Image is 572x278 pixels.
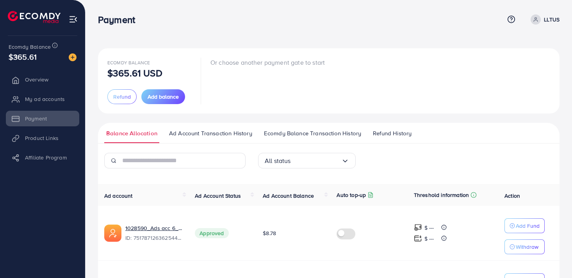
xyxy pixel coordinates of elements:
p: Auto top-up [337,190,366,200]
span: $8.78 [263,229,276,237]
button: Withdraw [504,239,545,254]
span: Ecomdy Balance [9,43,51,51]
span: Add balance [148,93,179,101]
span: $365.61 [9,51,37,62]
img: top-up amount [414,234,422,243]
img: logo [8,11,61,23]
span: Balance Allocation [106,129,157,138]
p: Or choose another payment gate to start [210,58,325,67]
button: Add Fund [504,218,545,233]
span: Ad Account Status [195,192,241,200]
span: Ad Account Balance [263,192,314,200]
span: Action [504,192,520,200]
span: ID: 7517871263625445383 [125,234,182,242]
span: Refund [113,93,131,101]
span: Approved [195,228,228,238]
a: LLTUS [527,14,560,25]
span: All status [265,155,291,167]
p: $ --- [424,223,434,232]
span: Ad Account Transaction History [169,129,252,138]
button: Add balance [141,89,185,104]
p: Add Fund [516,221,540,230]
div: Search for option [258,153,356,168]
img: image [69,53,77,61]
p: $365.61 USD [107,68,162,78]
div: <span class='underline'>1028590_Ads acc 6_1750390915755</span></br>7517871263625445383 [125,224,182,242]
span: Ecomdy Balance [107,59,150,66]
span: Ad account [104,192,133,200]
img: top-up amount [414,223,422,232]
p: $ --- [424,234,434,243]
img: menu [69,15,78,24]
p: LLTUS [544,15,560,24]
p: Withdraw [516,242,538,251]
a: 1028590_Ads acc 6_1750390915755 [125,224,182,232]
h3: Payment [98,14,141,25]
span: Refund History [373,129,412,138]
button: Refund [107,89,137,104]
img: ic-ads-acc.e4c84228.svg [104,225,121,242]
input: Search for option [291,155,341,167]
span: Ecomdy Balance Transaction History [264,129,361,138]
p: Threshold information [414,190,469,200]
